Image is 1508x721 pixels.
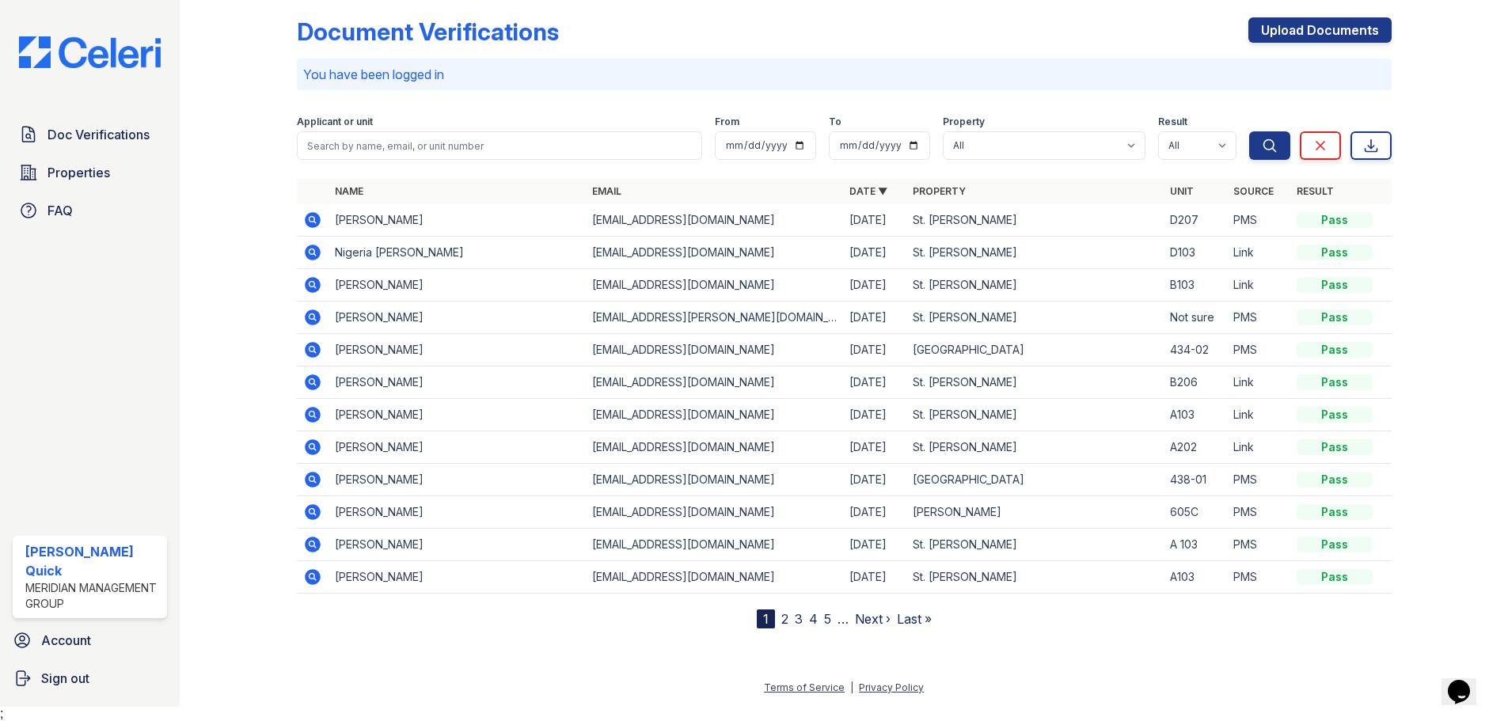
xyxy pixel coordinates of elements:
[592,185,621,197] a: Email
[586,399,843,431] td: [EMAIL_ADDRESS][DOMAIN_NAME]
[586,302,843,334] td: [EMAIL_ADDRESS][PERSON_NAME][DOMAIN_NAME]
[906,464,1164,496] td: [GEOGRAPHIC_DATA]
[843,204,906,237] td: [DATE]
[303,65,1385,84] p: You have been logged in
[6,662,173,694] a: Sign out
[1164,334,1227,366] td: 434-02
[329,464,586,496] td: [PERSON_NAME]
[1227,496,1290,529] td: PMS
[47,201,73,220] span: FAQ
[795,611,803,627] a: 3
[843,269,906,302] td: [DATE]
[1158,116,1187,128] label: Result
[843,237,906,269] td: [DATE]
[1297,245,1373,260] div: Pass
[843,529,906,561] td: [DATE]
[943,116,985,128] label: Property
[1164,302,1227,334] td: Not sure
[906,334,1164,366] td: [GEOGRAPHIC_DATA]
[586,529,843,561] td: [EMAIL_ADDRESS][DOMAIN_NAME]
[843,561,906,594] td: [DATE]
[1233,185,1274,197] a: Source
[329,399,586,431] td: [PERSON_NAME]
[1297,504,1373,520] div: Pass
[586,431,843,464] td: [EMAIL_ADDRESS][DOMAIN_NAME]
[13,195,167,226] a: FAQ
[329,334,586,366] td: [PERSON_NAME]
[586,366,843,399] td: [EMAIL_ADDRESS][DOMAIN_NAME]
[329,204,586,237] td: [PERSON_NAME]
[13,119,167,150] a: Doc Verifications
[41,631,91,650] span: Account
[586,561,843,594] td: [EMAIL_ADDRESS][DOMAIN_NAME]
[1164,496,1227,529] td: 605C
[843,399,906,431] td: [DATE]
[329,529,586,561] td: [PERSON_NAME]
[586,269,843,302] td: [EMAIL_ADDRESS][DOMAIN_NAME]
[586,237,843,269] td: [EMAIL_ADDRESS][DOMAIN_NAME]
[843,366,906,399] td: [DATE]
[843,334,906,366] td: [DATE]
[757,609,775,628] div: 1
[1164,366,1227,399] td: B206
[25,580,161,612] div: Meridian Management Group
[1164,399,1227,431] td: A103
[6,624,173,656] a: Account
[47,125,150,144] span: Doc Verifications
[586,496,843,529] td: [EMAIL_ADDRESS][DOMAIN_NAME]
[1297,309,1373,325] div: Pass
[1164,237,1227,269] td: D103
[41,669,89,688] span: Sign out
[1227,561,1290,594] td: PMS
[335,185,363,197] a: Name
[1297,537,1373,552] div: Pass
[906,496,1164,529] td: [PERSON_NAME]
[843,302,906,334] td: [DATE]
[850,681,853,693] div: |
[906,366,1164,399] td: St. [PERSON_NAME]
[764,681,845,693] a: Terms of Service
[1164,529,1227,561] td: A 103
[824,611,831,627] a: 5
[586,464,843,496] td: [EMAIL_ADDRESS][DOMAIN_NAME]
[906,431,1164,464] td: St. [PERSON_NAME]
[1297,212,1373,228] div: Pass
[1164,464,1227,496] td: 438-01
[329,237,586,269] td: Nigeria [PERSON_NAME]
[1297,569,1373,585] div: Pass
[1248,17,1392,43] a: Upload Documents
[1297,472,1373,488] div: Pass
[781,611,788,627] a: 2
[855,611,891,627] a: Next ›
[849,185,887,197] a: Date ▼
[586,204,843,237] td: [EMAIL_ADDRESS][DOMAIN_NAME]
[297,131,702,160] input: Search by name, email, or unit number
[6,36,173,68] img: CE_Logo_Blue-a8612792a0a2168367f1c8372b55b34899dd931a85d93a1a3d3e32e68fde9ad4.png
[25,542,161,580] div: [PERSON_NAME] Quick
[1227,529,1290,561] td: PMS
[329,366,586,399] td: [PERSON_NAME]
[1227,204,1290,237] td: PMS
[1227,366,1290,399] td: Link
[1164,431,1227,464] td: A202
[1297,439,1373,455] div: Pass
[843,431,906,464] td: [DATE]
[906,529,1164,561] td: St. [PERSON_NAME]
[329,431,586,464] td: [PERSON_NAME]
[1227,464,1290,496] td: PMS
[843,496,906,529] td: [DATE]
[329,496,586,529] td: [PERSON_NAME]
[859,681,924,693] a: Privacy Policy
[1227,399,1290,431] td: Link
[906,302,1164,334] td: St. [PERSON_NAME]
[1442,658,1492,705] iframe: chat widget
[1227,334,1290,366] td: PMS
[1297,407,1373,423] div: Pass
[906,399,1164,431] td: St. [PERSON_NAME]
[47,163,110,182] span: Properties
[843,464,906,496] td: [DATE]
[1227,302,1290,334] td: PMS
[1170,185,1194,197] a: Unit
[1164,269,1227,302] td: B103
